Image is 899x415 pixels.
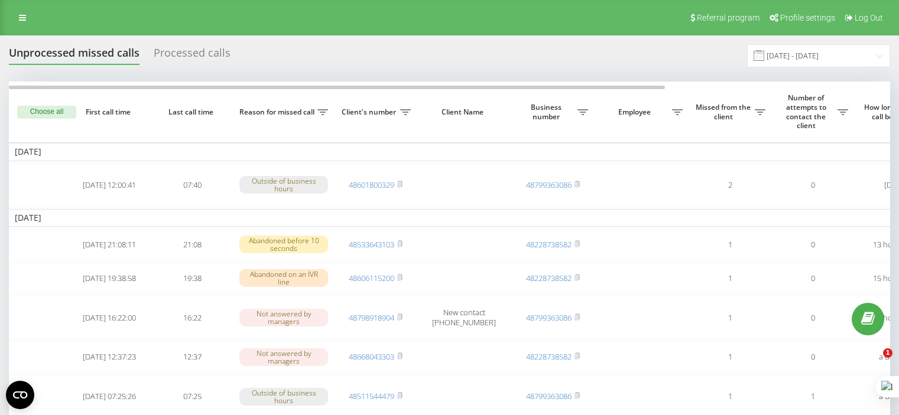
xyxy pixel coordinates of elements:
td: 12:37 [151,342,233,373]
div: Unprocessed missed calls [9,47,139,65]
a: 48799363086 [526,312,572,323]
div: Outside of business hours [239,388,328,406]
td: 0 [771,296,854,339]
span: Employee [600,107,672,117]
div: Not answered by managers [239,348,328,366]
span: Missed from the client [694,103,755,121]
td: 1 [689,342,771,373]
a: 48533643103 [349,239,394,250]
td: 1 [689,296,771,339]
a: 48228738582 [526,273,572,283]
td: 0 [771,164,854,207]
td: 0 [771,229,854,260]
td: New contact [PHONE_NUMBER] [417,296,511,339]
span: Log Out [855,13,883,22]
span: Business number [517,103,577,121]
div: Not answered by managers [239,309,328,326]
td: 19:38 [151,263,233,294]
td: 16:22 [151,296,233,339]
a: 48228738582 [526,239,572,250]
span: Last call time [160,107,224,117]
div: Outside of business hours [239,176,328,194]
td: 0 [771,342,854,373]
span: Client Name [427,107,501,117]
td: [DATE] 19:38:58 [68,263,151,294]
a: 48668043303 [349,351,394,362]
span: Profile settings [780,13,835,22]
td: [DATE] 21:08:11 [68,229,151,260]
span: Reason for missed call [239,107,317,117]
a: 48799363086 [526,391,572,401]
div: Abandoned before 10 seconds [239,236,328,253]
td: [DATE] 12:37:23 [68,342,151,373]
td: [DATE] 16:22:00 [68,296,151,339]
td: 07:40 [151,164,233,207]
a: 48606115200 [349,273,394,283]
button: Open CMP widget [6,381,34,409]
iframe: Intercom live chat [859,348,887,377]
td: 1 [689,229,771,260]
button: Choose all [17,106,76,119]
td: 21:08 [151,229,233,260]
span: Number of attempts to contact the client [777,93,838,130]
span: Referral program [697,13,760,22]
td: 1 [689,263,771,294]
a: 48798918904 [349,312,394,323]
span: Client's number [340,107,400,117]
span: 1 [883,348,892,358]
a: 48511544479 [349,391,394,401]
td: [DATE] 12:00:41 [68,164,151,207]
td: 2 [689,164,771,207]
td: 0 [771,263,854,294]
div: Processed calls [154,47,231,65]
a: 48228738582 [526,351,572,362]
a: 48601800329 [349,179,394,190]
a: 48799363086 [526,179,572,190]
span: First call time [77,107,141,117]
div: Abandoned on an IVR line [239,269,328,287]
